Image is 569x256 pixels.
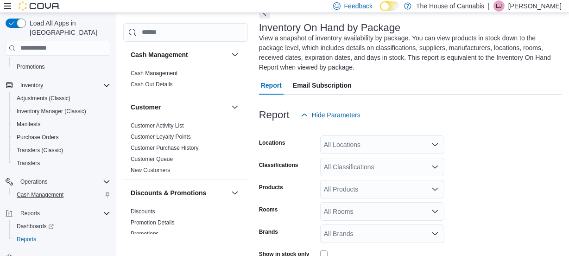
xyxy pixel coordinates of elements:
[13,189,67,200] a: Cash Management
[131,208,155,215] a: Discounts
[13,93,110,104] span: Adjustments (Classic)
[13,221,110,232] span: Dashboards
[17,160,40,167] span: Transfers
[17,80,47,91] button: Inventory
[9,131,114,144] button: Purchase Orders
[19,1,60,11] img: Cova
[13,106,90,117] a: Inventory Manager (Classic)
[13,61,110,72] span: Promotions
[261,76,282,95] span: Report
[131,219,175,226] a: Promotion Details
[488,0,490,12] p: |
[131,166,170,174] span: New Customers
[13,234,40,245] a: Reports
[431,230,439,237] button: Open list of options
[131,144,199,152] span: Customer Purchase History
[259,22,401,33] h3: Inventory On Hand by Package
[9,188,114,201] button: Cash Management
[229,102,240,113] button: Customer
[17,208,110,219] span: Reports
[312,110,360,120] span: Hide Parameters
[131,70,177,77] a: Cash Management
[9,220,114,233] a: Dashboards
[229,187,240,198] button: Discounts & Promotions
[131,188,206,198] h3: Discounts & Promotions
[13,119,110,130] span: Manifests
[131,50,188,59] h3: Cash Management
[131,133,191,141] span: Customer Loyalty Points
[380,1,399,11] input: Dark Mode
[20,210,40,217] span: Reports
[9,233,114,246] button: Reports
[9,118,114,131] button: Manifests
[416,0,484,12] p: The House of Cannabis
[20,178,48,186] span: Operations
[17,147,63,154] span: Transfers (Classic)
[131,156,173,162] a: Customer Queue
[259,161,298,169] label: Classifications
[131,102,161,112] h3: Customer
[431,208,439,215] button: Open list of options
[13,61,49,72] a: Promotions
[13,145,67,156] a: Transfers (Classic)
[259,109,290,121] h3: Report
[131,188,228,198] button: Discounts & Promotions
[13,119,44,130] a: Manifests
[123,206,248,243] div: Discounts & Promotions
[131,70,177,77] span: Cash Management
[17,108,86,115] span: Inventory Manager (Classic)
[9,157,114,170] button: Transfers
[13,189,110,200] span: Cash Management
[431,141,439,148] button: Open list of options
[17,191,63,198] span: Cash Management
[123,68,248,94] div: Cash Management
[17,134,59,141] span: Purchase Orders
[9,105,114,118] button: Inventory Manager (Classic)
[13,234,110,245] span: Reports
[496,0,502,12] span: LJ
[131,155,173,163] span: Customer Queue
[131,122,184,129] a: Customer Activity List
[17,208,44,219] button: Reports
[259,139,285,147] label: Locations
[131,81,173,88] a: Cash Out Details
[17,236,36,243] span: Reports
[13,221,57,232] a: Dashboards
[13,93,74,104] a: Adjustments (Classic)
[259,228,278,236] label: Brands
[13,132,110,143] span: Purchase Orders
[259,206,278,213] label: Rooms
[13,145,110,156] span: Transfers (Classic)
[9,144,114,157] button: Transfers (Classic)
[297,106,364,124] button: Hide Parameters
[131,145,199,151] a: Customer Purchase History
[131,50,228,59] button: Cash Management
[131,208,155,215] span: Discounts
[17,63,45,70] span: Promotions
[431,186,439,193] button: Open list of options
[229,49,240,60] button: Cash Management
[17,223,54,230] span: Dashboards
[13,158,44,169] a: Transfers
[344,1,373,11] span: Feedback
[20,82,43,89] span: Inventory
[9,60,114,73] button: Promotions
[131,230,159,237] a: Promotions
[259,184,283,191] label: Products
[508,0,562,12] p: [PERSON_NAME]
[131,167,170,173] a: New Customers
[493,0,505,12] div: Liam Jefferson
[9,92,114,105] button: Adjustments (Classic)
[17,121,40,128] span: Manifests
[293,76,352,95] span: Email Subscription
[13,106,110,117] span: Inventory Manager (Classic)
[17,95,70,102] span: Adjustments (Classic)
[2,175,114,188] button: Operations
[123,120,248,179] div: Customer
[17,80,110,91] span: Inventory
[259,33,557,72] div: View a snapshot of inventory availability by package. You can view products in stock down to the ...
[13,132,63,143] a: Purchase Orders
